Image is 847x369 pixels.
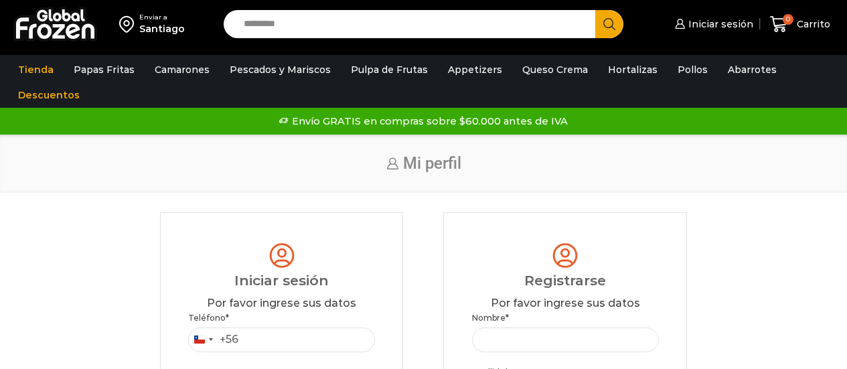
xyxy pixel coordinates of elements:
button: Search button [595,10,623,38]
div: Por favor ingrese sus datos [188,296,375,311]
button: Selected country [189,328,238,352]
a: Appetizers [441,57,509,82]
a: Camarones [148,57,216,82]
span: Iniciar sesión [685,17,753,31]
img: address-field-icon.svg [119,13,139,35]
img: tabler-icon-user-circle.svg [550,240,581,271]
div: Enviar a [139,13,185,22]
img: tabler-icon-user-circle.svg [266,240,297,271]
span: Carrito [793,17,830,31]
div: Por favor ingrese sus datos [472,296,659,311]
span: 0 [783,14,793,25]
label: Nombre [472,311,659,324]
a: Descuentos [11,82,86,108]
a: Abarrotes [721,57,783,82]
label: Teléfono [188,311,375,324]
div: Registrarse [472,271,659,291]
a: Iniciar sesión [672,11,753,38]
a: Papas Fritas [67,57,141,82]
a: Pescados y Mariscos [223,57,337,82]
a: Pulpa de Frutas [344,57,435,82]
div: +56 [220,331,238,348]
span: Mi perfil [403,154,461,173]
div: Santiago [139,22,185,35]
a: Pollos [671,57,714,82]
div: Iniciar sesión [188,271,375,291]
a: Queso Crema [516,57,595,82]
a: Tienda [11,57,60,82]
a: Hortalizas [601,57,664,82]
a: 0 Carrito [767,9,834,40]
